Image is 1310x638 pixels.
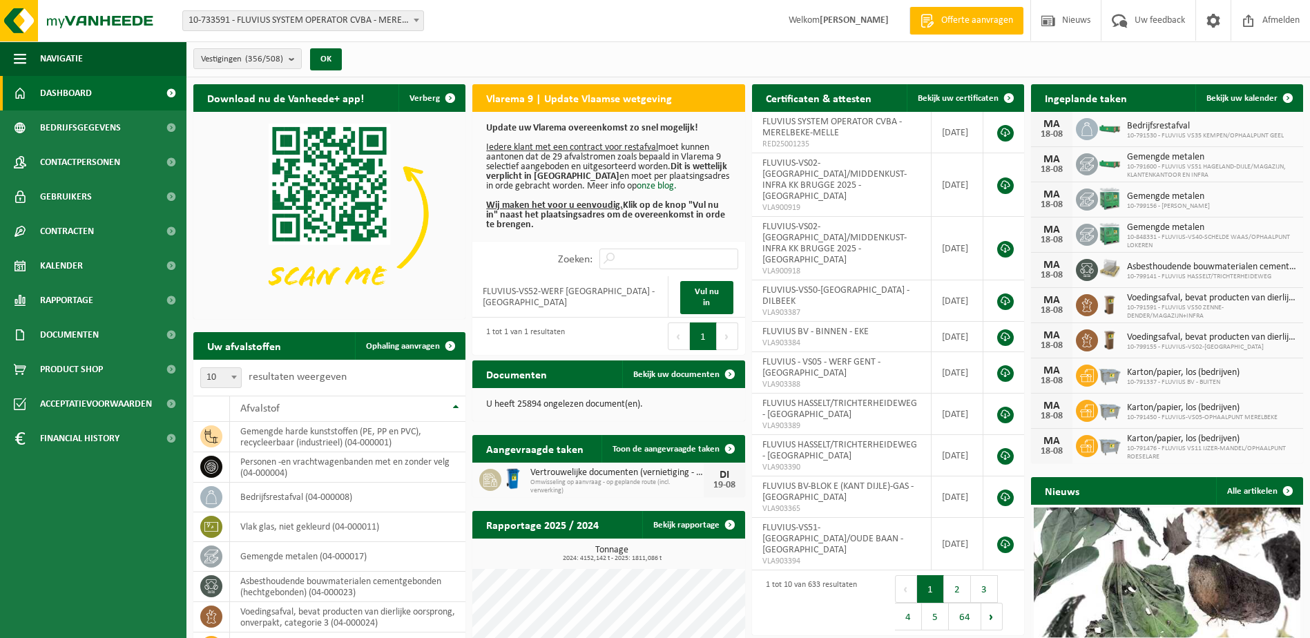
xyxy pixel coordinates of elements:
[1038,400,1066,412] div: MA
[1098,292,1121,316] img: WB-0140-HPE-BN-01
[668,322,690,350] button: Previous
[200,367,242,388] span: 10
[762,379,921,390] span: VLA903388
[680,281,733,314] a: Vul nu in
[1127,367,1240,378] span: Karton/papier, los (bedrijven)
[230,483,465,512] td: bedrijfsrestafval (04-000008)
[240,403,280,414] span: Afvalstof
[932,352,983,394] td: [DATE]
[1127,414,1278,422] span: 10-791450 - FLUVIUS-VS05-OPHAALPUNT MERELBEKE
[762,139,921,150] span: RED25001235
[1038,119,1066,130] div: MA
[762,338,921,349] span: VLA903384
[762,222,907,265] span: FLUVIUS-VS02-[GEOGRAPHIC_DATA]/MIDDENKUST-INFRA KK BRUGGE 2025 - [GEOGRAPHIC_DATA]
[1098,122,1121,134] img: HK-XC-10-GN-00
[193,112,465,316] img: Download de VHEPlus App
[1127,273,1296,281] span: 10-799141 - FLUVIUS HASSELT/TRICHTERHEIDEWEG
[230,422,465,452] td: gemengde harde kunststoffen (PE, PP en PVC), recycleerbaar (industrieel) (04-000001)
[1038,341,1066,351] div: 18-08
[1038,189,1066,200] div: MA
[762,556,921,567] span: VLA903394
[486,400,731,409] p: U heeft 25894 ongelezen document(en).
[1038,447,1066,456] div: 18-08
[642,511,744,539] a: Bekijk rapportage
[932,217,983,280] td: [DATE]
[762,158,907,202] span: FLUVIUS-VS02-[GEOGRAPHIC_DATA]/MIDDENKUST-INFRA KK BRUGGE 2025 - [GEOGRAPHIC_DATA]
[1127,191,1210,202] span: Gemengde metalen
[1098,362,1121,386] img: WB-2500-GAL-GY-01
[1038,224,1066,235] div: MA
[932,476,983,518] td: [DATE]
[40,145,120,180] span: Contactpersonen
[601,435,744,463] a: Toon de aangevraagde taken
[245,55,283,64] count: (356/508)
[1127,222,1296,233] span: Gemengde metalen
[486,124,731,230] p: moet kunnen aantonen dat de 29 afvalstromen zoals bepaald in Vlarema 9 selectief aangeboden en ui...
[762,420,921,432] span: VLA903389
[759,574,857,632] div: 1 tot 10 van 633 resultaten
[1127,233,1296,250] span: 10-848331 - FLUVIUS-VS40-SCHELDE WAAS/OPHAALPUNT LOKEREN
[1127,262,1296,273] span: Asbesthoudende bouwmaterialen cementgebonden (hechtgebonden)
[530,478,703,495] span: Omwisseling op aanvraag - op geplande route (incl. verwerking)
[472,511,613,538] h2: Rapportage 2025 / 2024
[1127,378,1240,387] span: 10-791337 - FLUVIUS BV - BUITEN
[932,280,983,322] td: [DATE]
[40,283,93,318] span: Rapportage
[40,421,119,456] span: Financial History
[472,276,668,318] td: FLUVIUS-VS52-WERF [GEOGRAPHIC_DATA] - [GEOGRAPHIC_DATA]
[230,542,465,572] td: gemengde metalen (04-000017)
[949,603,981,630] button: 64
[752,84,885,111] h2: Certificaten & attesten
[486,123,698,133] b: Update uw Vlarema overeenkomst zo snel mogelijk!
[193,84,378,111] h2: Download nu de Vanheede+ app!
[1127,304,1296,320] span: 10-791591 - FLUVIUS VS50 ZENNE-DENDER/MAGAZIJN+INFRA
[637,181,677,191] a: onze blog.
[1038,436,1066,447] div: MA
[183,11,423,30] span: 10-733591 - FLUVIUS SYSTEM OPERATOR CVBA - MERELBEKE-MELLE
[1098,186,1121,211] img: PB-HB-1400-HPE-GN-11
[932,435,983,476] td: [DATE]
[1127,403,1278,414] span: Karton/papier, los (bedrijven)
[918,94,999,103] span: Bekijk uw certificaten
[530,467,703,478] span: Vertrouwelijke documenten (vernietiging - recyclage)
[472,84,686,111] h2: Vlarema 9 | Update Vlaamse wetgeving
[762,481,914,503] span: FLUVIUS BV-BLOK E (KANT DIJLE)-GAS - [GEOGRAPHIC_DATA]
[711,470,738,481] div: DI
[622,360,744,388] a: Bekijk uw documenten
[1038,295,1066,306] div: MA
[1127,163,1296,180] span: 10-791600 - FLUVIUS VS51 HAGELAND-DIJLE/MAGAZIJN, KLANTENKANTOOR EN INFRA
[932,322,983,352] td: [DATE]
[1098,221,1121,246] img: PB-HB-1400-HPE-GN-11
[938,14,1017,28] span: Offerte aanvragen
[762,202,921,213] span: VLA900919
[472,360,561,387] h2: Documenten
[895,603,922,630] button: 4
[981,603,1003,630] button: Next
[762,440,917,461] span: FLUVIUS HASSELT/TRICHTERHEIDEWEG - [GEOGRAPHIC_DATA]
[1031,477,1093,504] h2: Nieuws
[1195,84,1302,112] a: Bekijk uw kalender
[398,84,464,112] button: Verberg
[1038,260,1066,271] div: MA
[182,10,424,31] span: 10-733591 - FLUVIUS SYSTEM OPERATOR CVBA - MERELBEKE-MELLE
[1038,376,1066,386] div: 18-08
[230,602,465,632] td: voedingsafval, bevat producten van dierlijke oorsprong, onverpakt, categorie 3 (04-000024)
[909,7,1023,35] a: Offerte aanvragen
[1038,130,1066,139] div: 18-08
[613,445,720,454] span: Toon de aangevraagde taken
[1098,398,1121,421] img: WB-2500-GAL-GY-01
[479,555,744,562] span: 2024: 4152,142 t - 2025: 1811,086 t
[40,387,152,421] span: Acceptatievoorwaarden
[907,84,1023,112] a: Bekijk uw certificaten
[1127,121,1284,132] span: Bedrijfsrestafval
[820,15,889,26] strong: [PERSON_NAME]
[1098,433,1121,456] img: WB-2500-GAL-GY-01
[762,266,921,277] span: VLA900918
[486,200,725,230] b: Klik op de knop "Vul nu in" naast het plaatsingsadres om de overeenkomst in orde te brengen.
[1127,434,1296,445] span: Karton/papier, los (bedrijven)
[1038,200,1066,210] div: 18-08
[633,370,720,379] span: Bekijk uw documenten
[558,254,593,265] label: Zoeken:
[230,572,465,602] td: asbesthoudende bouwmaterialen cementgebonden (hechtgebonden) (04-000023)
[1038,330,1066,341] div: MA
